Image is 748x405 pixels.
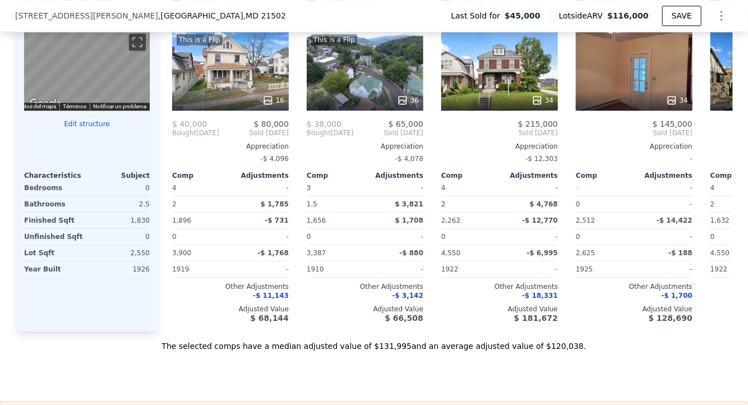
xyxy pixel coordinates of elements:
[233,261,289,277] div: -
[710,249,729,257] span: 4,550
[233,180,289,196] div: -
[63,103,86,109] a: Términos (se abre en una nueva pestaña)
[367,180,423,196] div: -
[502,180,558,196] div: -
[307,217,326,224] span: 1,656
[307,184,311,192] span: 3
[576,249,595,257] span: 2,625
[395,155,423,163] span: -$ 4,078
[649,314,692,323] span: $ 128,690
[354,128,423,137] span: Sold [DATE]
[389,119,423,128] span: $ 65,000
[172,217,191,224] span: 1,896
[24,213,85,228] div: Finished Sqft
[393,292,423,300] span: -$ 3,142
[395,200,423,208] span: $ 3,821
[441,128,558,137] span: Sold [DATE]
[502,261,558,277] div: -
[385,314,423,323] span: $ 66,508
[307,305,423,314] div: Adjusted Value
[24,245,85,261] div: Lot Sqft
[93,103,146,109] a: Notificar un problema
[243,11,286,20] span: , MD 21502
[502,229,558,245] div: -
[367,229,423,245] div: -
[24,180,85,196] div: Bedrooms
[87,171,150,180] div: Subject
[576,261,632,277] div: 1925
[710,4,733,27] button: Show Options
[576,217,595,224] span: 2,512
[657,217,692,224] span: -$ 14,422
[177,34,223,45] div: This is a Flip
[522,217,558,224] span: -$ 12,770
[230,171,289,180] div: Adjustments
[307,261,363,277] div: 1910
[89,229,150,245] div: 0
[399,249,423,257] span: -$ 880
[307,196,363,212] div: 1.5
[172,128,219,137] div: [DATE]
[172,196,228,212] div: 2
[634,171,692,180] div: Adjustments
[441,171,500,180] div: Comp
[530,200,558,208] span: $ 4,768
[518,119,558,128] span: $ 215,000
[158,10,286,21] span: , [GEOGRAPHIC_DATA]
[666,95,688,106] div: 34
[441,196,497,212] div: 2
[250,314,289,323] span: $ 68,144
[441,217,460,224] span: 2,262
[24,196,85,212] div: Bathrooms
[172,128,196,137] span: Bought
[172,119,207,128] span: $ 40,000
[441,305,558,314] div: Adjusted Value
[576,305,692,314] div: Adjusted Value
[527,249,558,257] span: -$ 6,995
[172,142,289,151] div: Appreciation
[307,249,326,257] span: 3,387
[172,233,177,241] span: 0
[129,34,146,50] button: Cambiar a la vista en pantalla completa
[441,261,497,277] div: 1922
[441,282,558,291] div: Other Adjustments
[89,196,150,212] div: 2.5
[636,180,692,196] div: -
[262,95,284,106] div: 16
[307,171,365,180] div: Comp
[307,142,423,151] div: Appreciation
[172,184,177,192] span: 4
[710,233,715,241] span: 0
[668,249,692,257] span: -$ 188
[258,249,289,257] span: -$ 1,768
[636,261,692,277] div: -
[172,171,230,180] div: Comp
[27,96,64,111] img: Google
[514,314,558,323] span: $ 181,672
[576,171,634,180] div: Comp
[576,196,632,212] div: 0
[172,261,228,277] div: 1919
[219,128,289,137] span: Sold [DATE]
[505,10,541,21] span: $45,000
[636,196,692,212] div: -
[441,184,446,192] span: 4
[24,119,150,128] button: Edit structure
[576,282,692,291] div: Other Adjustments
[307,119,341,128] span: $ 38,000
[307,282,423,291] div: Other Adjustments
[18,103,56,111] button: Datos del mapa
[441,249,460,257] span: 4,550
[662,292,692,300] span: -$ 1,700
[710,217,729,224] span: 1,632
[172,282,289,291] div: Other Adjustments
[576,180,632,196] div: 0
[24,229,85,245] div: Unfinished Sqft
[559,10,607,21] span: Lotside ARV
[15,332,733,352] div: The selected comps have a median adjusted value of $131,995 and an average adjusted value of $120...
[27,96,64,111] a: Abre esta zona en Google Maps (se abre en una nueva ventana)
[172,305,289,314] div: Adjusted Value
[662,6,701,26] button: SAVE
[254,119,289,128] span: $ 80,000
[525,155,558,163] span: -$ 12,303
